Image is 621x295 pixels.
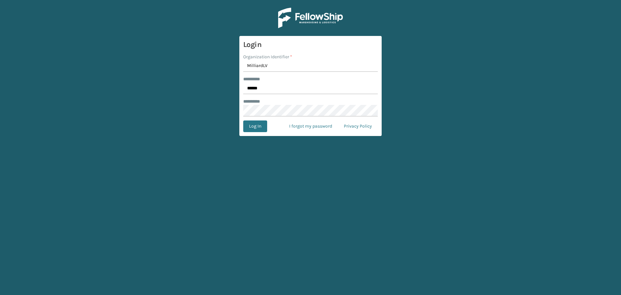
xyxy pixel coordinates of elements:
a: Privacy Policy [338,120,378,132]
label: Organization Identifier [243,53,292,60]
button: Log In [243,120,267,132]
h3: Login [243,40,378,50]
img: Logo [278,8,343,28]
a: I forgot my password [283,120,338,132]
